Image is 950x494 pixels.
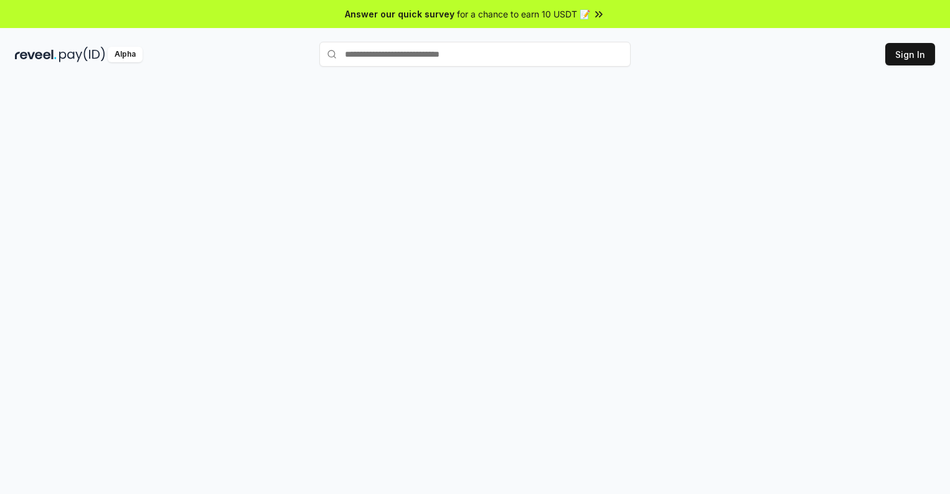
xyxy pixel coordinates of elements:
[457,7,590,21] span: for a chance to earn 10 USDT 📝
[345,7,454,21] span: Answer our quick survey
[108,47,143,62] div: Alpha
[15,47,57,62] img: reveel_dark
[885,43,935,65] button: Sign In
[59,47,105,62] img: pay_id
